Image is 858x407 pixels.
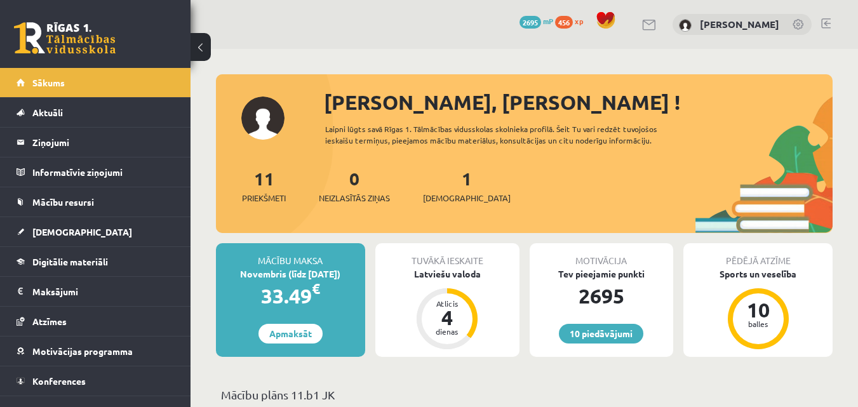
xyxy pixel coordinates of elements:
[428,328,466,335] div: dienas
[739,320,777,328] div: balles
[555,16,573,29] span: 456
[32,345,133,357] span: Motivācijas programma
[324,87,833,117] div: [PERSON_NAME], [PERSON_NAME] !
[32,77,65,88] span: Sākums
[428,300,466,307] div: Atlicis
[242,167,286,204] a: 11Priekšmeti
[17,307,175,336] a: Atzīmes
[700,18,779,30] a: [PERSON_NAME]
[375,267,519,351] a: Latviešu valoda Atlicis 4 dienas
[32,157,175,187] legend: Informatīvie ziņojumi
[32,196,94,208] span: Mācību resursi
[32,256,108,267] span: Digitālie materiāli
[216,281,365,311] div: 33.49
[679,19,692,32] img: Sindija Nora Dedumete
[32,107,63,118] span: Aktuāli
[32,128,175,157] legend: Ziņojumi
[375,243,519,267] div: Tuvākā ieskaite
[216,267,365,281] div: Novembris (līdz [DATE])
[17,337,175,366] a: Motivācijas programma
[32,375,86,387] span: Konferences
[258,324,323,344] a: Apmaksāt
[375,267,519,281] div: Latviešu valoda
[17,277,175,306] a: Maksājumi
[17,157,175,187] a: Informatīvie ziņojumi
[683,267,833,351] a: Sports un veselība 10 balles
[428,307,466,328] div: 4
[312,279,320,298] span: €
[555,16,589,26] a: 456 xp
[32,316,67,327] span: Atzīmes
[683,267,833,281] div: Sports un veselība
[530,281,674,311] div: 2695
[216,243,365,267] div: Mācību maksa
[17,366,175,396] a: Konferences
[32,277,175,306] legend: Maksājumi
[739,300,777,320] div: 10
[530,243,674,267] div: Motivācija
[325,123,695,146] div: Laipni lūgts savā Rīgas 1. Tālmācības vidusskolas skolnieka profilā. Šeit Tu vari redzēt tuvojošo...
[319,167,390,204] a: 0Neizlasītās ziņas
[221,386,828,403] p: Mācību plāns 11.b1 JK
[575,16,583,26] span: xp
[17,247,175,276] a: Digitālie materiāli
[559,324,643,344] a: 10 piedāvājumi
[17,217,175,246] a: [DEMOGRAPHIC_DATA]
[17,187,175,217] a: Mācību resursi
[423,167,511,204] a: 1[DEMOGRAPHIC_DATA]
[530,267,674,281] div: Tev pieejamie punkti
[14,22,116,54] a: Rīgas 1. Tālmācības vidusskola
[17,68,175,97] a: Sākums
[423,192,511,204] span: [DEMOGRAPHIC_DATA]
[519,16,541,29] span: 2695
[17,128,175,157] a: Ziņojumi
[519,16,553,26] a: 2695 mP
[17,98,175,127] a: Aktuāli
[319,192,390,204] span: Neizlasītās ziņas
[32,226,132,237] span: [DEMOGRAPHIC_DATA]
[543,16,553,26] span: mP
[242,192,286,204] span: Priekšmeti
[683,243,833,267] div: Pēdējā atzīme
